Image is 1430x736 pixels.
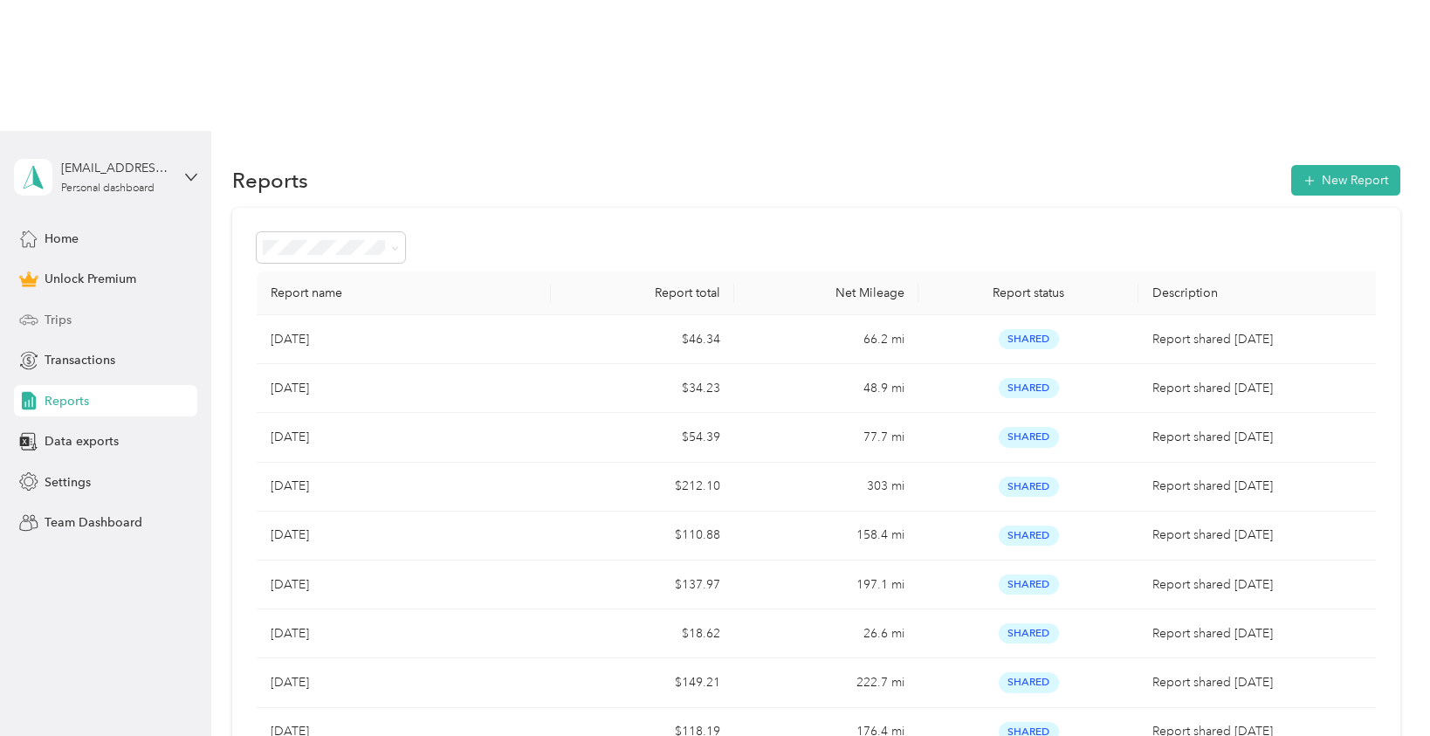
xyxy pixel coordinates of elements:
p: [DATE] [271,624,309,643]
h1: Reports [232,171,308,189]
td: $34.23 [551,364,734,413]
span: Shared [999,526,1059,546]
td: 77.7 mi [734,413,918,462]
td: $149.21 [551,658,734,707]
th: Net Mileage [734,272,918,315]
div: Personal dashboard [61,183,155,194]
td: 197.1 mi [734,561,918,609]
span: Shared [999,574,1059,595]
p: Report shared [DATE] [1152,428,1370,447]
p: Report shared [DATE] [1152,624,1370,643]
td: $137.97 [551,561,734,609]
td: $46.34 [551,315,734,364]
td: 66.2 mi [734,315,918,364]
td: $18.62 [551,609,734,658]
span: Unlock Premium [45,270,136,288]
th: Report total [551,272,734,315]
th: Description [1138,272,1384,315]
span: Shared [999,329,1059,349]
span: Shared [999,477,1059,497]
p: Report shared [DATE] [1152,477,1370,496]
span: Shared [999,378,1059,398]
p: [DATE] [271,428,309,447]
button: New Report [1291,165,1400,196]
span: Shared [999,427,1059,447]
td: 48.9 mi [734,364,918,413]
td: $110.88 [551,512,734,561]
p: [DATE] [271,379,309,398]
p: Report shared [DATE] [1152,379,1370,398]
td: $212.10 [551,463,734,512]
td: 222.7 mi [734,658,918,707]
span: Shared [999,623,1059,643]
td: 158.4 mi [734,512,918,561]
span: Reports [45,392,89,410]
th: Report name [257,272,551,315]
div: [EMAIL_ADDRESS][DOMAIN_NAME] [61,159,170,177]
span: Shared [999,672,1059,692]
span: Settings [45,473,91,492]
p: Report shared [DATE] [1152,330,1370,349]
td: 303 mi [734,463,918,512]
p: Report shared [DATE] [1152,575,1370,595]
span: Team Dashboard [45,513,142,532]
p: [DATE] [271,575,309,595]
p: [DATE] [271,526,309,545]
div: Report status [932,285,1125,300]
p: Report shared [DATE] [1152,526,1370,545]
span: Trips [45,311,72,329]
span: Home [45,230,79,248]
td: 26.6 mi [734,609,918,658]
p: [DATE] [271,673,309,692]
td: $54.39 [551,413,734,462]
span: Data exports [45,432,119,451]
p: [DATE] [271,330,309,349]
span: Transactions [45,351,115,369]
p: [DATE] [271,477,309,496]
iframe: Everlance-gr Chat Button Frame [1332,638,1430,736]
p: Report shared [DATE] [1152,673,1370,692]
